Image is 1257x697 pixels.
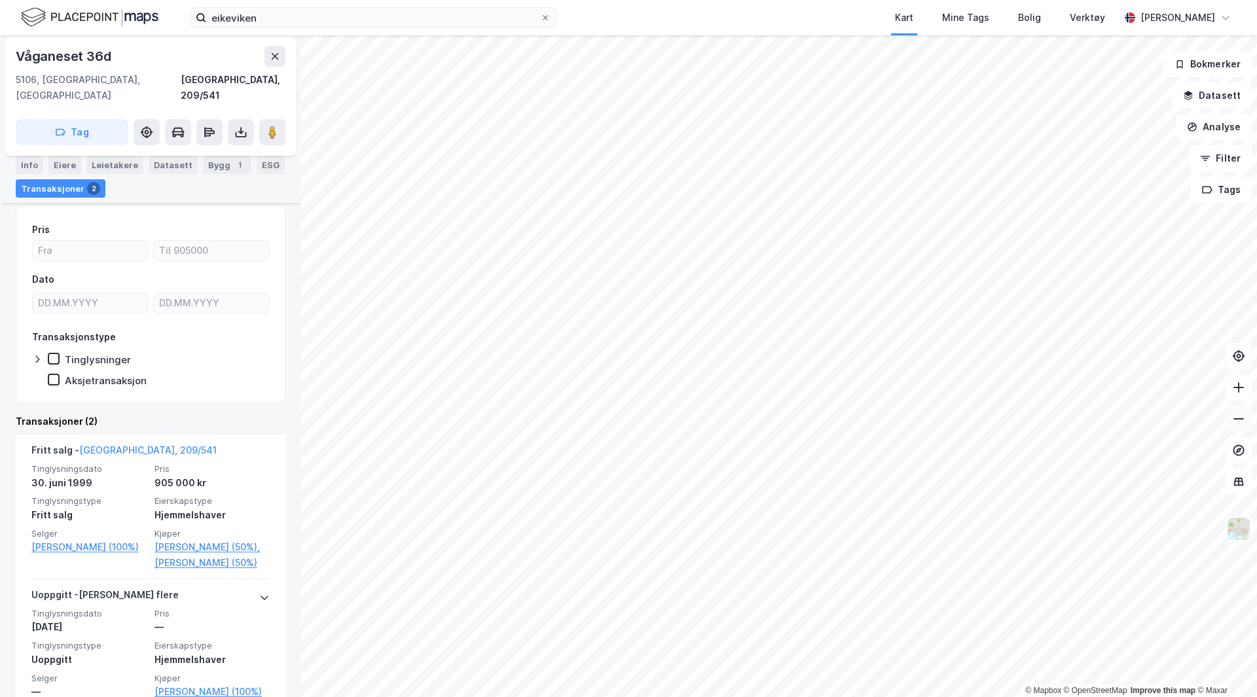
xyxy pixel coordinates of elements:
div: Uoppgitt - [PERSON_NAME] flere [31,587,179,608]
img: logo.f888ab2527a4732fd821a326f86c7f29.svg [21,6,158,29]
a: [PERSON_NAME] (50%), [155,539,270,555]
div: Verktøy [1070,10,1105,26]
span: Tinglysningsdato [31,608,147,619]
div: 30. juni 1999 [31,475,147,491]
div: Transaksjoner [16,179,105,198]
div: 905 000 kr [155,475,270,491]
div: Eiere [48,156,81,174]
input: Til 905000 [154,241,268,260]
button: Tag [16,119,128,145]
div: [GEOGRAPHIC_DATA], 209/541 [181,72,285,103]
iframe: Chat Widget [1192,634,1257,697]
div: Datasett [149,156,198,174]
a: [PERSON_NAME] (100%) [31,539,147,555]
span: Kjøper [155,528,270,539]
span: Selger [31,673,147,684]
span: Tinglysningstype [31,640,147,651]
span: Tinglysningsdato [31,463,147,474]
div: [DATE] [31,619,147,635]
div: Transaksjoner (2) [16,414,285,429]
div: 2 [87,182,100,195]
span: Eierskapstype [155,495,270,507]
div: Transaksjonstype [32,329,116,345]
div: Uoppgitt [31,652,147,668]
a: Improve this map [1131,686,1195,695]
div: Bolig [1018,10,1041,26]
div: Hjemmelshaver [155,507,270,523]
div: 5106, [GEOGRAPHIC_DATA], [GEOGRAPHIC_DATA] [16,72,181,103]
div: Hjemmelshaver [155,652,270,668]
div: Fritt salg [31,507,147,523]
span: Tinglysningstype [31,495,147,507]
div: — [155,619,270,635]
div: Tinglysninger [65,353,131,366]
div: Kontrollprogram for chat [1192,634,1257,697]
button: Bokmerker [1163,51,1252,77]
div: Pris [32,222,50,238]
div: Bygg [203,156,251,174]
div: Kart [895,10,913,26]
a: [PERSON_NAME] (50%) [155,555,270,571]
input: DD.MM.YYYY [154,293,268,313]
input: DD.MM.YYYY [33,293,147,313]
span: Selger [31,528,147,539]
div: 1 [233,158,246,171]
div: [PERSON_NAME] [1140,10,1215,26]
span: Eierskapstype [155,640,270,651]
span: Kjøper [155,673,270,684]
div: Info [16,156,43,174]
div: Aksjetransaksjon [65,374,147,387]
button: Datasett [1172,82,1252,109]
span: Pris [155,608,270,619]
input: Fra [33,241,147,260]
div: Mine Tags [942,10,989,26]
div: Fritt salg - [31,442,217,463]
input: Søk på adresse, matrikkel, gårdeiere, leietakere eller personer [206,8,540,27]
button: Filter [1189,145,1252,171]
a: [GEOGRAPHIC_DATA], 209/541 [79,444,217,456]
div: Dato [32,272,54,287]
div: ESG [257,156,285,174]
div: Leietakere [86,156,143,174]
a: OpenStreetMap [1064,686,1127,695]
img: Z [1226,516,1251,541]
button: Analyse [1176,114,1252,140]
div: Våganeset 36d [16,46,113,67]
span: Pris [155,463,270,474]
a: Mapbox [1025,686,1061,695]
button: Tags [1191,177,1252,203]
